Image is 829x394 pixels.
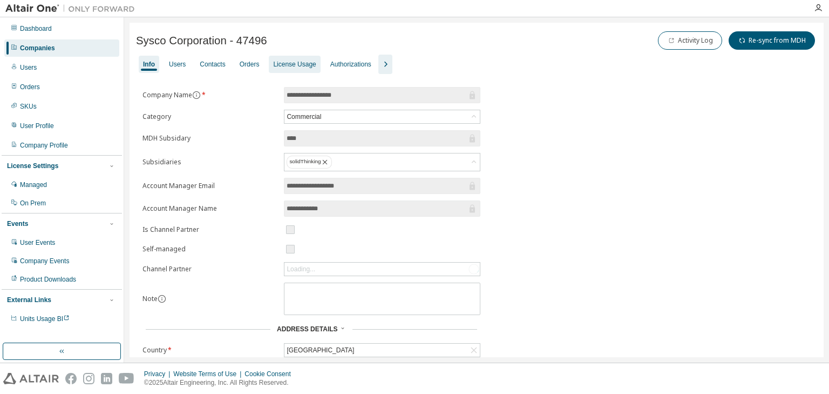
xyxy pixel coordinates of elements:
span: Sysco Corporation - 47496 [136,35,267,47]
div: Users [20,63,37,72]
div: Commercial [285,111,323,123]
div: [GEOGRAPHIC_DATA] [285,344,356,356]
div: Authorizations [330,60,371,69]
div: Product Downloads [20,275,76,284]
label: Country [142,346,277,355]
div: Info [143,60,155,69]
img: instagram.svg [83,373,94,384]
div: Contacts [200,60,225,69]
div: On Prem [20,199,46,208]
div: [GEOGRAPHIC_DATA] [284,344,480,357]
label: Subsidiaries [142,158,277,166]
div: Dashboard [20,24,52,33]
div: Loading... [287,265,315,273]
img: youtube.svg [119,373,134,384]
div: solidThinking [287,156,332,169]
p: © 2025 Altair Engineering, Inc. All Rights Reserved. [144,378,297,388]
div: Cookie Consent [244,370,297,378]
div: Commercial [284,110,480,123]
div: Company Profile [20,141,68,150]
button: Activity Log [658,31,722,50]
div: Privacy [144,370,173,378]
span: Units Usage BI [20,315,70,323]
button: Re-sync from MDH [729,31,815,50]
div: SKUs [20,102,37,111]
div: Website Terms of Use [173,370,244,378]
div: User Profile [20,122,54,130]
div: Loading... [284,263,480,276]
img: Altair One [5,3,140,14]
div: External Links [7,296,51,304]
div: Orders [240,60,260,69]
label: MDH Subsidary [142,134,277,143]
img: altair_logo.svg [3,373,59,384]
div: License Settings [7,162,58,170]
img: facebook.svg [65,373,77,384]
label: Is Channel Partner [142,225,277,234]
div: User Events [20,238,55,247]
div: Companies [20,44,55,52]
label: Self-managed [142,245,277,253]
div: Company Events [20,257,69,265]
div: solidThinking [284,153,480,171]
div: Users [169,60,186,69]
div: License Usage [273,60,316,69]
button: information [158,295,166,303]
label: Channel Partner [142,265,277,273]
label: Company Name [142,91,277,99]
label: Category [142,112,277,121]
div: Events [7,219,28,228]
div: Managed [20,181,47,189]
label: Account Manager Email [142,182,277,190]
label: Account Manager Name [142,204,277,213]
img: linkedin.svg [101,373,112,384]
div: Orders [20,83,40,91]
span: Address Details [277,325,337,333]
button: information [192,91,201,99]
label: Note [142,294,158,303]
